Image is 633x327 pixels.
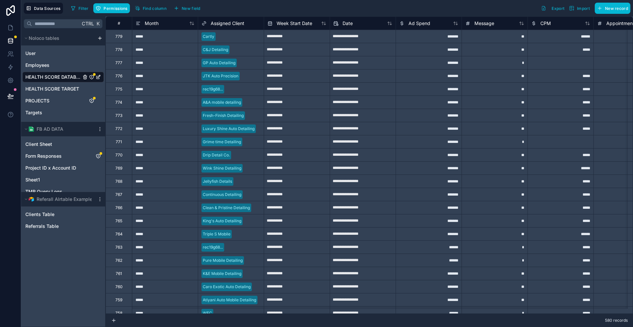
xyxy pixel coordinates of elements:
[203,165,241,171] div: Wink Shine Detailing
[115,113,122,118] div: 773
[115,245,122,250] div: 763
[34,6,61,11] span: Data Sources
[592,3,630,14] a: New record
[115,73,122,79] div: 776
[78,6,89,11] span: Filter
[116,139,122,145] div: 771
[605,318,628,323] span: 580 records
[115,232,123,237] div: 764
[133,3,169,13] button: Find column
[203,47,228,53] div: C&J Detailing
[104,6,127,11] span: Permissions
[203,60,235,66] div: GP Auto Detailing
[68,3,91,13] button: Filter
[203,271,241,277] div: K&E Mobile Detailing
[96,21,100,26] span: K
[203,297,256,303] div: Atiyani Auto Mobile Detailing
[182,6,200,11] span: New field
[93,3,130,13] button: Permissions
[343,20,353,27] span: Date
[115,47,122,52] div: 778
[577,6,590,11] span: Import
[203,218,241,224] div: King's Auto Detailing
[115,297,122,303] div: 759
[203,73,238,79] div: JTK Auto Precision
[203,152,230,158] div: Drip Detail Co.
[115,166,122,171] div: 769
[203,86,223,92] div: rec19g68...
[115,179,122,184] div: 768
[203,258,243,263] div: Pure Mobile Detailing
[115,60,122,66] div: 777
[93,3,132,13] a: Permissions
[203,99,241,105] div: A&A mobile detailing
[203,284,251,290] div: Caro Exotic Auto Detaling
[203,34,214,40] div: Cartly
[143,6,166,11] span: Find column
[115,218,122,224] div: 765
[203,139,241,145] div: Grime time Detailing
[115,100,122,105] div: 774
[171,3,203,13] button: New field
[115,87,122,92] div: 775
[115,34,122,39] div: 779
[115,152,123,158] div: 770
[24,3,63,14] button: Data Sources
[408,20,430,27] span: Ad Spend
[474,20,494,27] span: Message
[115,192,122,197] div: 767
[552,6,564,11] span: Export
[567,3,592,14] button: Import
[111,21,127,26] div: #
[539,3,567,14] button: Export
[203,244,223,250] div: rec19g68...
[277,20,312,27] span: Week Start Date
[115,205,122,210] div: 766
[115,126,122,131] div: 772
[115,311,122,316] div: 758
[116,271,122,276] div: 761
[81,19,95,28] span: Ctrl
[145,20,159,27] span: Month
[203,205,250,211] div: Clean & Pristine Detailing
[203,231,230,237] div: Triple S Mobile
[540,20,551,27] span: CPM
[595,3,630,14] button: New record
[605,6,628,11] span: New record
[211,20,244,27] span: Assigned Client
[115,284,123,289] div: 760
[115,258,122,263] div: 762
[203,192,241,198] div: Continuous Detailing
[203,310,212,316] div: WEC
[203,126,255,132] div: Luxury Shine Auto Detailing
[203,113,244,119] div: Fresh-Finish Detailing
[203,178,232,184] div: Jellyfish Details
